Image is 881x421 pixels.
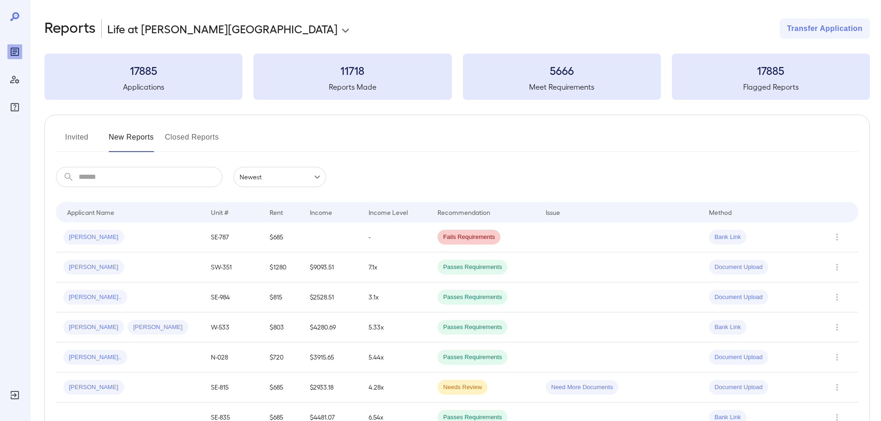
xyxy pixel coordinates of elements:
td: SE-984 [203,282,262,312]
span: Need More Documents [546,383,619,392]
td: 3.1x [361,282,430,312]
div: Log Out [7,388,22,403]
button: Invited [56,130,98,152]
span: Document Upload [709,383,768,392]
td: SW-351 [203,252,262,282]
td: N-028 [203,342,262,372]
div: Applicant Name [67,207,114,218]
h5: Meet Requirements [463,81,661,92]
p: Life at [PERSON_NAME][GEOGRAPHIC_DATA] [107,21,338,36]
span: Fails Requirements [437,233,500,242]
summary: 17885Applications11718Reports Made5666Meet Requirements17885Flagged Reports [44,54,870,100]
button: Row Actions [830,230,844,244]
button: Row Actions [830,320,844,335]
span: Document Upload [709,263,768,272]
span: [PERSON_NAME] [128,323,188,332]
div: Manage Users [7,72,22,87]
td: $685 [262,372,302,403]
td: 4.28x [361,372,430,403]
button: Row Actions [830,380,844,395]
button: Row Actions [830,290,844,305]
div: Income [310,207,332,218]
span: [PERSON_NAME] [63,323,124,332]
span: Passes Requirements [437,293,507,302]
td: $4280.69 [302,312,361,342]
td: $2933.18 [302,372,361,403]
div: FAQ [7,100,22,115]
h5: Flagged Reports [672,81,870,92]
td: $2528.51 [302,282,361,312]
button: Closed Reports [165,130,219,152]
h3: 17885 [672,63,870,78]
div: Rent [270,207,284,218]
span: Passes Requirements [437,323,507,332]
button: Row Actions [830,260,844,275]
button: New Reports [109,130,154,152]
td: SE-815 [203,372,262,403]
td: SE-787 [203,222,262,252]
span: [PERSON_NAME].. [63,353,127,362]
h2: Reports [44,18,96,39]
span: [PERSON_NAME] [63,383,124,392]
td: W-533 [203,312,262,342]
h3: 11718 [253,63,451,78]
td: 5.33x [361,312,430,342]
div: Income Level [369,207,408,218]
span: Bank Link [709,323,746,332]
span: Passes Requirements [437,263,507,272]
div: Recommendation [437,207,490,218]
span: [PERSON_NAME] [63,233,124,242]
span: Passes Requirements [437,353,507,362]
h5: Applications [44,81,242,92]
td: $685 [262,222,302,252]
td: $9093.51 [302,252,361,282]
td: $803 [262,312,302,342]
button: Row Actions [830,350,844,365]
div: Reports [7,44,22,59]
h5: Reports Made [253,81,451,92]
td: 5.44x [361,342,430,372]
h3: 17885 [44,63,242,78]
span: Bank Link [709,233,746,242]
div: Unit # [211,207,228,218]
td: $3915.65 [302,342,361,372]
div: Issue [546,207,561,218]
div: Method [709,207,732,218]
span: Needs Review [437,383,487,392]
span: [PERSON_NAME].. [63,293,127,302]
h3: 5666 [463,63,661,78]
td: $1280 [262,252,302,282]
span: [PERSON_NAME] [63,263,124,272]
div: Newest [234,167,326,187]
span: Document Upload [709,353,768,362]
td: 7.1x [361,252,430,282]
button: Transfer Application [780,18,870,39]
span: Document Upload [709,293,768,302]
td: $815 [262,282,302,312]
td: - [361,222,430,252]
td: $720 [262,342,302,372]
